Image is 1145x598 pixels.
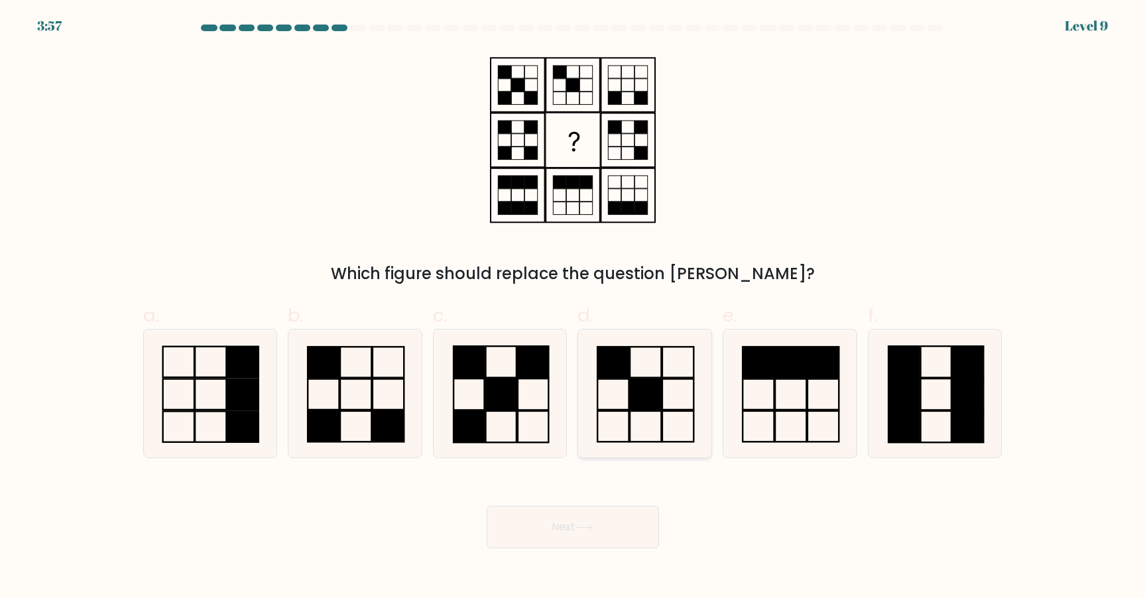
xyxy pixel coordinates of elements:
button: Next [487,506,659,548]
div: Level 9 [1065,16,1108,36]
div: 3:57 [37,16,62,36]
span: b. [288,302,304,328]
span: d. [577,302,593,328]
span: e. [723,302,737,328]
span: a. [143,302,159,328]
span: c. [433,302,448,328]
div: Which figure should replace the question [PERSON_NAME]? [151,262,994,286]
span: f. [868,302,877,328]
